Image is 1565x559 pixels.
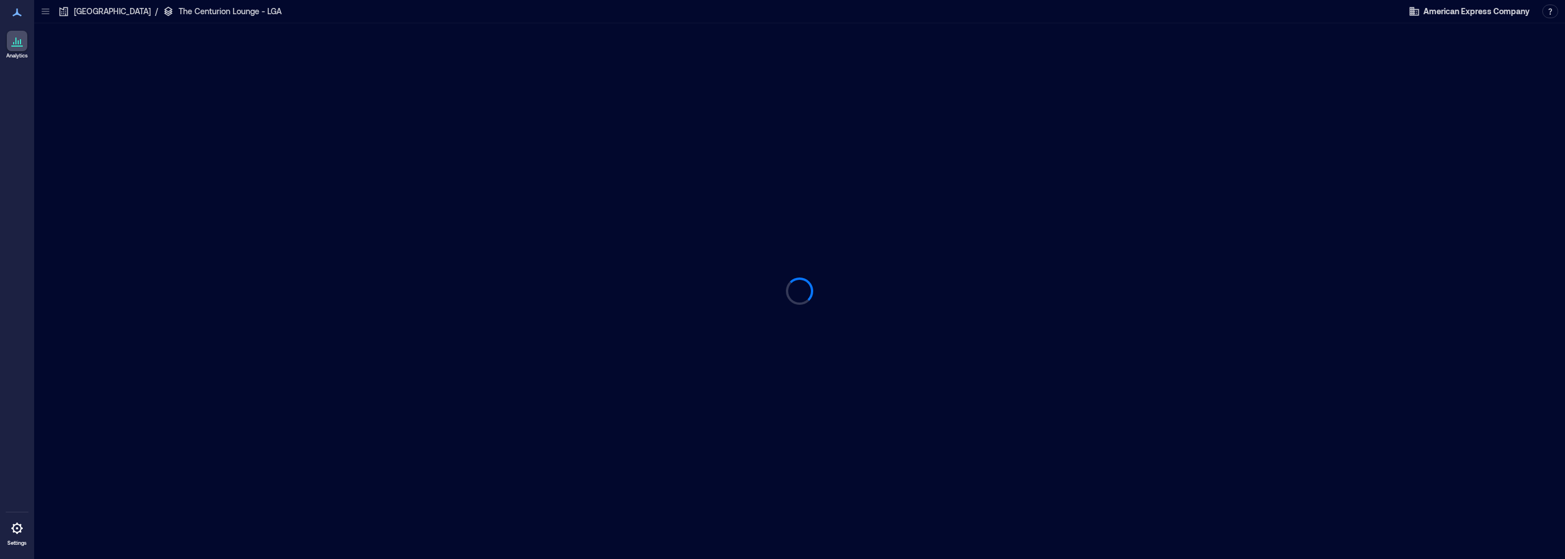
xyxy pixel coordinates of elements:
p: The Centurion Lounge - LGA [179,6,281,17]
p: / [155,6,158,17]
p: [GEOGRAPHIC_DATA] [74,6,151,17]
a: Analytics [3,27,31,63]
p: Analytics [6,52,28,59]
span: American Express Company [1423,6,1530,17]
a: Settings [3,515,31,550]
button: American Express Company [1405,2,1533,20]
p: Settings [7,540,27,546]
